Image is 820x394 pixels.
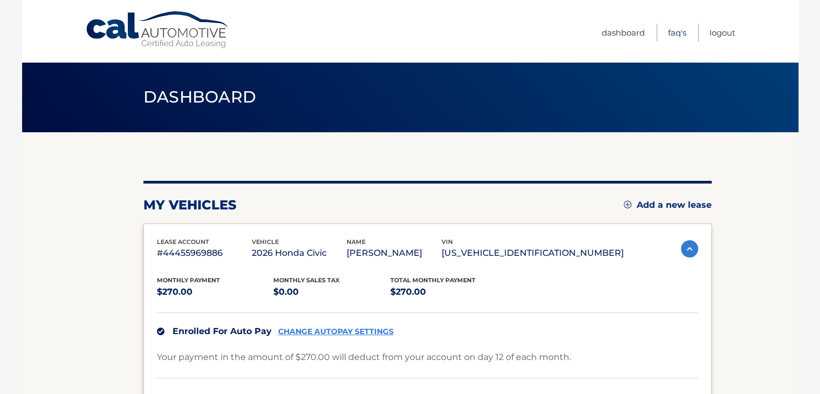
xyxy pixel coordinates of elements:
[442,246,624,261] p: [US_VEHICLE_IDENTIFICATION_NUMBER]
[143,197,237,213] h2: my vehicles
[347,238,366,246] span: name
[85,11,231,49] a: Cal Automotive
[173,326,272,336] span: Enrolled For Auto Pay
[157,328,164,335] img: check.svg
[157,246,252,261] p: #44455969886
[390,284,507,300] p: $270.00
[624,200,712,210] a: Add a new lease
[157,350,571,365] p: Your payment in the amount of $270.00 will deduct from your account on day 12 of each month.
[602,24,645,42] a: Dashboard
[143,87,257,107] span: Dashboard
[252,238,279,246] span: vehicle
[390,276,476,284] span: Total Monthly Payment
[273,284,390,300] p: $0.00
[347,246,442,261] p: [PERSON_NAME]
[157,276,220,284] span: Monthly Payment
[273,276,340,284] span: Monthly sales Tax
[278,327,394,336] a: CHANGE AUTOPAY SETTINGS
[709,24,735,42] a: Logout
[252,246,347,261] p: 2026 Honda Civic
[157,284,274,300] p: $270.00
[681,240,698,257] img: accordion-active.svg
[442,238,453,246] span: vin
[157,238,209,246] span: lease account
[668,24,686,42] a: FAQ's
[624,201,631,208] img: add.svg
